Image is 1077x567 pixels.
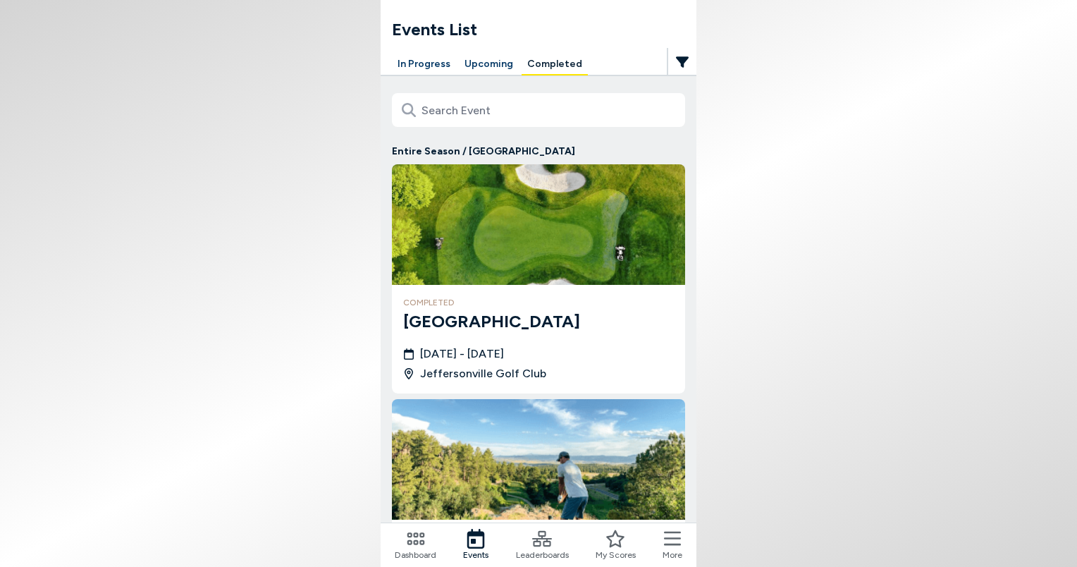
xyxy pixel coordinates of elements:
[395,549,436,561] span: Dashboard
[522,54,588,75] button: Completed
[392,399,685,520] img: Rock Manor
[420,346,504,362] span: [DATE] - [DATE]
[392,93,685,127] input: Search Event
[663,529,682,561] button: More
[403,296,674,309] h4: completed
[392,164,685,394] a: Jeffersonvillecompleted[GEOGRAPHIC_DATA][DATE] - [DATE]Jeffersonville Golf Club
[459,54,519,75] button: Upcoming
[381,54,696,75] div: Manage your account
[596,529,636,561] a: My Scores
[463,549,488,561] span: Events
[403,309,674,334] h3: [GEOGRAPHIC_DATA]
[663,549,682,561] span: More
[516,549,569,561] span: Leaderboards
[392,144,685,159] p: Entire Season / [GEOGRAPHIC_DATA]
[463,529,488,561] a: Events
[395,529,436,561] a: Dashboard
[392,164,685,285] img: Jeffersonville
[392,17,696,42] h1: Events List
[420,365,546,382] span: Jeffersonville Golf Club
[392,54,456,75] button: In Progress
[516,529,569,561] a: Leaderboards
[596,549,636,561] span: My Scores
